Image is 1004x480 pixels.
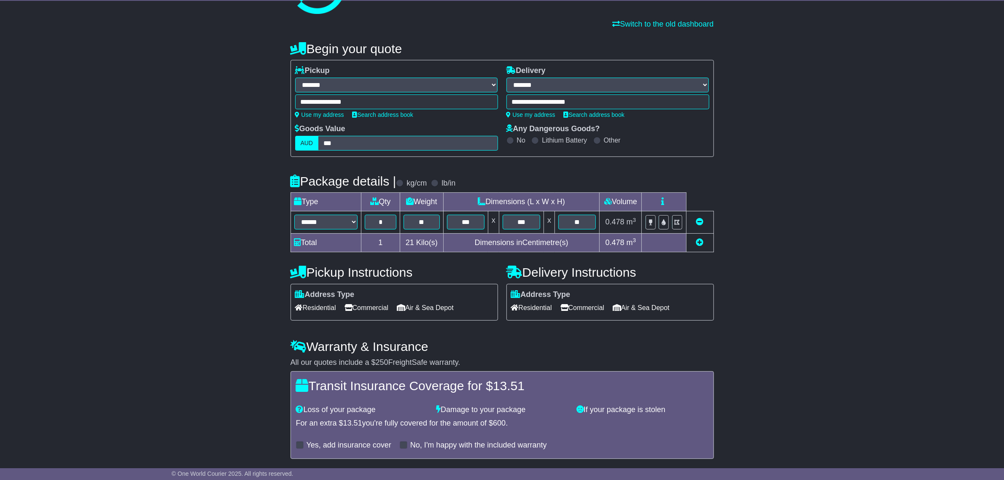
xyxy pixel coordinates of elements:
label: Goods Value [295,124,345,134]
label: Lithium Battery [542,136,587,144]
h4: Warranty & Insurance [291,340,714,353]
span: Residential [511,301,552,314]
span: 600 [493,419,506,427]
label: Any Dangerous Goods? [506,124,600,134]
h4: Transit Insurance Coverage for $ [296,379,708,393]
sup: 3 [633,217,636,223]
a: Use my address [295,111,344,118]
span: m [627,238,636,247]
h4: Delivery Instructions [506,265,714,279]
span: 13.51 [343,419,362,427]
td: Volume [600,193,642,211]
h4: Package details | [291,174,396,188]
td: Type [291,193,361,211]
td: Dimensions (L x W x H) [443,193,600,211]
div: All our quotes include a $ FreightSafe warranty. [291,358,714,367]
label: No [517,136,525,144]
div: For an extra $ you're fully covered for the amount of $ . [296,419,708,428]
label: Delivery [506,66,546,76]
label: kg/cm [406,179,427,188]
div: Damage to your package [432,405,572,415]
td: Weight [400,193,444,211]
span: 0.478 [606,238,624,247]
span: 13.51 [493,379,525,393]
h4: Begin your quote [291,42,714,56]
td: Kilo(s) [400,233,444,252]
a: Add new item [696,238,704,247]
span: m [627,218,636,226]
span: © One World Courier 2025. All rights reserved. [172,470,293,477]
a: Use my address [506,111,555,118]
label: AUD [295,136,319,151]
sup: 3 [633,237,636,243]
td: Total [291,233,361,252]
h4: Pickup Instructions [291,265,498,279]
div: Loss of your package [292,405,432,415]
td: x [544,211,555,233]
span: 0.478 [606,218,624,226]
a: Search address book [353,111,413,118]
span: Air & Sea Depot [397,301,454,314]
span: 250 [376,358,388,367]
label: Pickup [295,66,330,76]
span: Residential [295,301,336,314]
a: Remove this item [696,218,704,226]
td: Dimensions in Centimetre(s) [443,233,600,252]
a: Switch to the old dashboard [612,20,713,28]
span: 21 [406,238,414,247]
a: Search address book [564,111,624,118]
label: Address Type [511,290,571,299]
label: No, I'm happy with the included warranty [410,441,547,450]
span: Commercial [345,301,388,314]
td: Qty [361,193,400,211]
label: Address Type [295,290,355,299]
label: Yes, add insurance cover [307,441,391,450]
label: Other [604,136,621,144]
td: 1 [361,233,400,252]
div: If your package is stolen [572,405,713,415]
span: Air & Sea Depot [613,301,670,314]
td: x [488,211,499,233]
span: Commercial [560,301,604,314]
label: lb/in [441,179,455,188]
